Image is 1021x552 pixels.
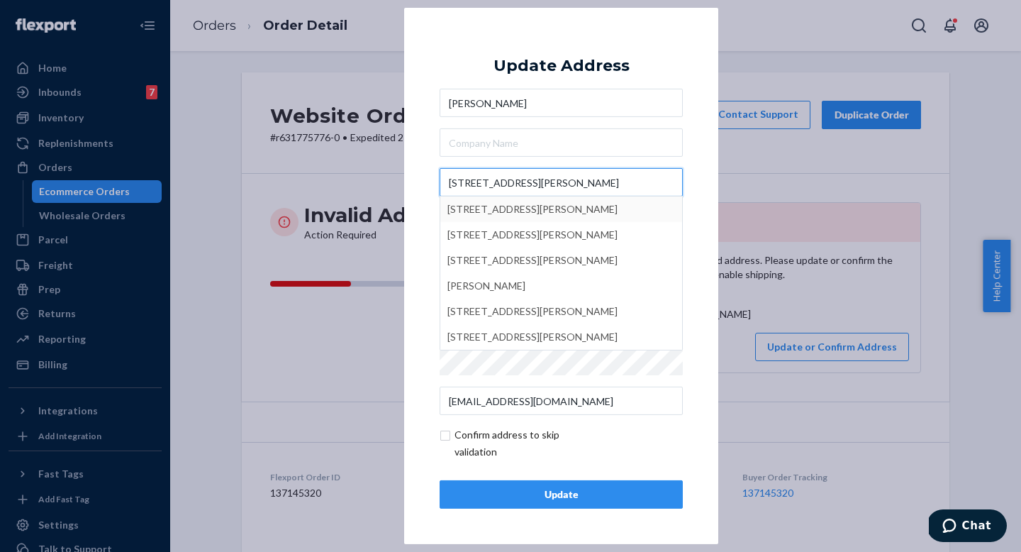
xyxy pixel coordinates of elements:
[440,387,683,415] input: Email (Only Required for International)
[447,248,675,299] div: [STREET_ADDRESS][PERSON_NAME][PERSON_NAME]
[447,299,675,324] div: [STREET_ADDRESS][PERSON_NAME]
[493,57,630,74] div: Update Address
[447,324,675,350] div: [STREET_ADDRESS][PERSON_NAME]
[447,222,675,248] div: [STREET_ADDRESS][PERSON_NAME]
[440,480,683,509] button: Update
[440,168,683,197] input: [STREET_ADDRESS][PERSON_NAME][STREET_ADDRESS][PERSON_NAME][STREET_ADDRESS][PERSON_NAME][PERSON_NA...
[452,487,671,502] div: Update
[440,89,683,117] input: First & Last Name
[440,128,683,157] input: Company Name
[447,197,675,222] div: [STREET_ADDRESS][PERSON_NAME]
[929,509,1007,545] iframe: Opens a widget where you can chat to one of our agents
